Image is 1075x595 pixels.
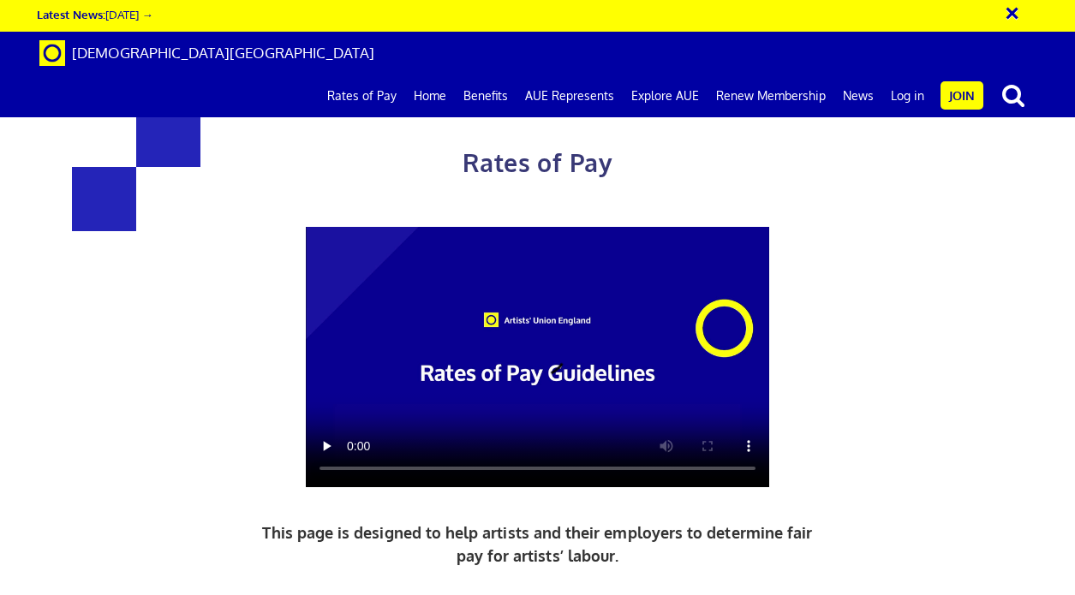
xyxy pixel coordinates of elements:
a: Renew Membership [708,74,834,117]
a: Home [405,74,455,117]
span: Rates of Pay [463,147,612,178]
a: Explore AUE [623,74,708,117]
a: News [834,74,882,117]
a: AUE Represents [517,74,623,117]
a: Latest News:[DATE] → [37,7,152,21]
strong: Latest News: [37,7,105,21]
a: Rates of Pay [319,74,405,117]
a: Join [941,81,983,110]
a: Benefits [455,74,517,117]
a: Log in [882,74,933,117]
button: search [987,77,1040,113]
span: [DEMOGRAPHIC_DATA][GEOGRAPHIC_DATA] [72,44,374,62]
a: Brand [DEMOGRAPHIC_DATA][GEOGRAPHIC_DATA] [27,32,387,74]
